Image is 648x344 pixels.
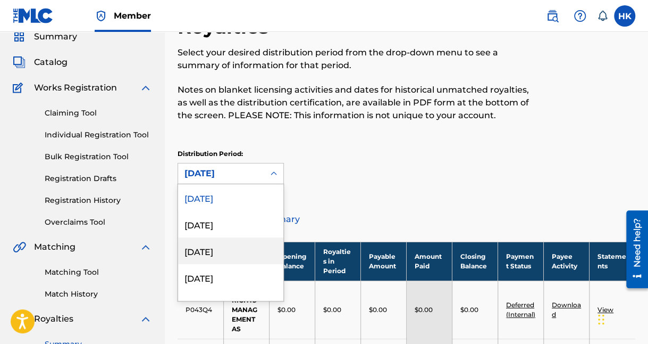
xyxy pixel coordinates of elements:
[13,30,26,43] img: Summary
[34,241,75,253] span: Matching
[178,46,530,72] p: Select your desired distribution period from the drop-down menu to see a summary of information f...
[574,10,586,22] img: help
[598,304,604,335] div: Træk
[569,5,591,27] div: Help
[45,195,152,206] a: Registration History
[45,173,152,184] a: Registration Drafts
[223,281,269,339] td: ARCTIC RIGHTS MANAGEMENT AS
[34,81,117,94] span: Works Registration
[13,241,26,253] img: Matching
[589,242,635,281] th: Statements
[546,10,559,22] img: search
[13,8,54,23] img: MLC Logo
[369,305,387,315] p: $0.00
[543,242,589,281] th: Payee Activity
[139,313,152,325] img: expand
[460,305,478,315] p: $0.00
[139,81,152,94] img: expand
[498,242,543,281] th: Payment Status
[114,10,151,22] span: Member
[178,211,283,237] div: [DATE]
[184,167,258,180] div: [DATE]
[415,305,433,315] p: $0.00
[552,301,581,318] a: Download
[13,56,26,69] img: Catalog
[452,242,498,281] th: Closing Balance
[178,207,635,232] a: Distribution Summary
[45,217,152,228] a: Overclaims Tool
[360,242,406,281] th: Payable Amount
[178,291,283,317] div: [DATE]
[34,30,77,43] span: Summary
[178,149,284,159] p: Distribution Period:
[13,56,68,69] a: CatalogCatalog
[614,5,635,27] div: User Menu
[45,151,152,162] a: Bulk Registration Tool
[178,237,283,264] div: [DATE]
[618,206,648,292] iframe: Resource Center
[95,10,107,22] img: Top Rightsholder
[506,301,535,318] a: Deferred (Internal)
[34,313,73,325] span: Royalties
[45,108,152,119] a: Claiming Tool
[45,129,152,141] a: Individual Registration Tool
[595,293,648,344] iframe: Chat Widget
[315,242,360,281] th: Royalties in Period
[595,293,648,344] div: Chat-widget
[277,305,296,315] p: $0.00
[542,5,563,27] a: Public Search
[323,305,341,315] p: $0.00
[178,84,530,122] p: Notes on blanket licensing activities and dates for historical unmatched royalties, as well as th...
[13,30,77,43] a: SummarySummary
[34,56,68,69] span: Catalog
[178,264,283,291] div: [DATE]
[178,184,283,211] div: [DATE]
[45,289,152,300] a: Match History
[139,241,152,253] img: expand
[406,242,452,281] th: Amount Paid
[269,242,315,281] th: Opening Balance
[13,313,26,325] img: Royalties
[13,81,27,94] img: Works Registration
[597,11,608,21] div: Notifications
[178,281,223,339] td: P043Q4
[45,267,152,278] a: Matching Tool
